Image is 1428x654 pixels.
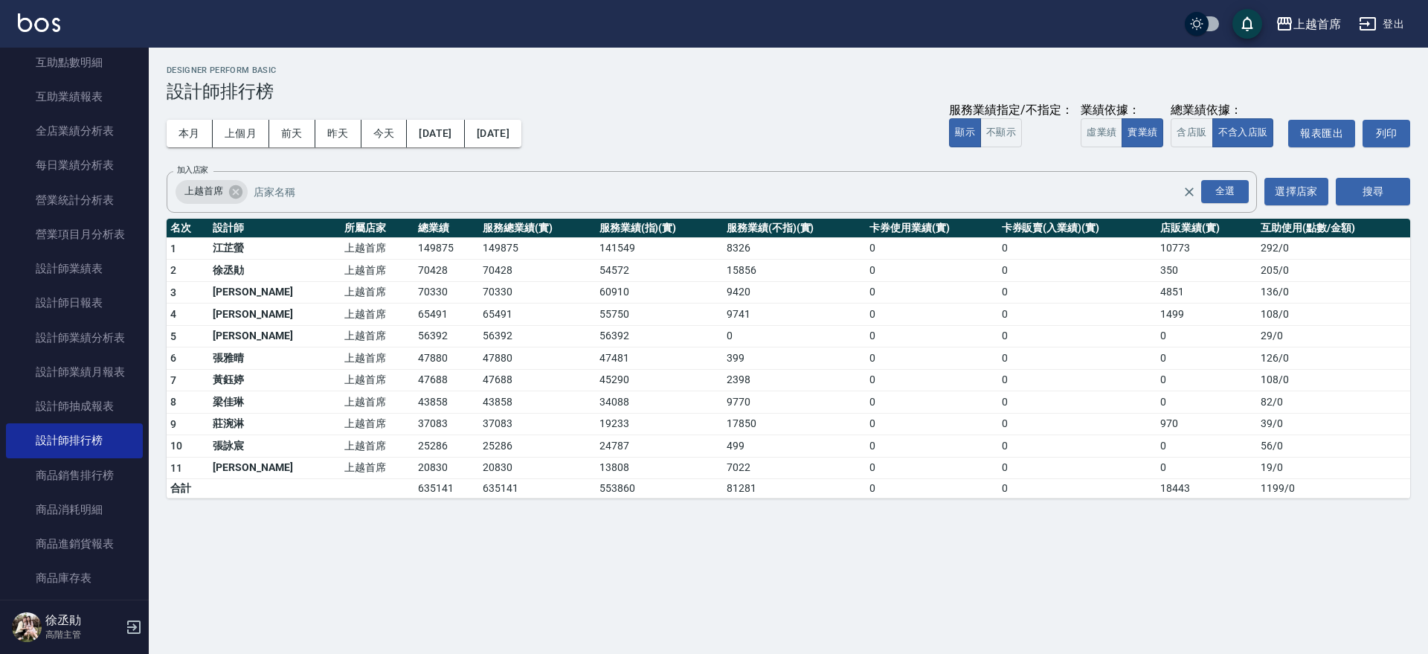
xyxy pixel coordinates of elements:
[723,304,866,326] td: 9741
[176,184,232,199] span: 上越首席
[167,120,213,147] button: 本月
[209,304,341,326] td: [PERSON_NAME]
[866,479,997,498] td: 0
[341,304,414,326] td: 上越首席
[341,237,414,260] td: 上越首席
[170,418,176,430] span: 9
[1157,325,1257,347] td: 0
[596,457,723,479] td: 13808
[1122,118,1163,147] button: 實業績
[479,325,595,347] td: 56392
[1157,347,1257,370] td: 0
[414,479,479,498] td: 635141
[866,369,997,391] td: 0
[45,613,121,628] h5: 徐丞勛
[209,347,341,370] td: 張雅晴
[1257,260,1410,282] td: 205 / 0
[1157,219,1257,238] th: 店販業績(實)
[213,120,269,147] button: 上個月
[414,435,479,458] td: 25286
[866,219,997,238] th: 卡券使用業績(實)
[1157,369,1257,391] td: 0
[209,435,341,458] td: 張詠宸
[341,369,414,391] td: 上越首席
[341,281,414,304] td: 上越首席
[479,369,595,391] td: 47688
[479,391,595,414] td: 43858
[866,435,997,458] td: 0
[209,369,341,391] td: 黃鈺婷
[167,479,209,498] td: 合計
[6,561,143,595] a: 商品庫存表
[414,304,479,326] td: 65491
[998,435,1157,458] td: 0
[167,81,1410,102] h3: 設計師排行榜
[723,457,866,479] td: 7022
[1157,304,1257,326] td: 1499
[723,479,866,498] td: 81281
[6,355,143,389] a: 設計師業績月報表
[1171,118,1212,147] button: 含店販
[1353,10,1410,38] button: 登出
[1157,391,1257,414] td: 0
[596,325,723,347] td: 56392
[1257,369,1410,391] td: 108 / 0
[596,237,723,260] td: 141549
[414,369,479,391] td: 47688
[723,260,866,282] td: 15856
[167,65,1410,75] h2: Designer Perform Basic
[6,80,143,114] a: 互助業績報表
[177,164,208,176] label: 加入店家
[170,462,183,474] span: 11
[6,183,143,217] a: 營業統計分析表
[1257,391,1410,414] td: 82 / 0
[596,219,723,238] th: 服務業績(指)(實)
[479,347,595,370] td: 47880
[596,479,723,498] td: 553860
[1081,103,1163,118] div: 業績依據：
[209,325,341,347] td: [PERSON_NAME]
[18,13,60,32] img: Logo
[170,243,176,254] span: 1
[1212,118,1274,147] button: 不含入店販
[6,114,143,148] a: 全店業績分析表
[1157,281,1257,304] td: 4851
[596,435,723,458] td: 24787
[723,369,866,391] td: 2398
[723,347,866,370] td: 399
[998,281,1157,304] td: 0
[980,118,1022,147] button: 不顯示
[170,374,176,386] span: 7
[998,237,1157,260] td: 0
[341,457,414,479] td: 上越首席
[170,396,176,408] span: 8
[866,347,997,370] td: 0
[341,347,414,370] td: 上越首席
[1264,178,1328,205] button: 選擇店家
[1232,9,1262,39] button: save
[596,281,723,304] td: 60910
[209,237,341,260] td: 江芷螢
[414,281,479,304] td: 70330
[866,281,997,304] td: 0
[866,413,997,435] td: 0
[866,325,997,347] td: 0
[596,304,723,326] td: 55750
[723,237,866,260] td: 8326
[1257,435,1410,458] td: 56 / 0
[407,120,464,147] button: [DATE]
[1288,120,1355,147] a: 報表匯出
[414,391,479,414] td: 43858
[170,440,183,452] span: 10
[1179,182,1200,202] button: Clear
[723,325,866,347] td: 0
[998,391,1157,414] td: 0
[596,391,723,414] td: 34088
[414,260,479,282] td: 70428
[998,325,1157,347] td: 0
[170,352,176,364] span: 6
[414,237,479,260] td: 149875
[1157,435,1257,458] td: 0
[6,423,143,458] a: 設計師排行榜
[170,264,176,276] span: 2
